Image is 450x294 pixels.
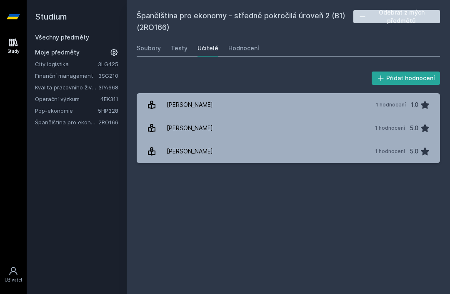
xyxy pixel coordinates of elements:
[98,119,118,126] a: 2RO166
[2,262,25,287] a: Uživatel
[137,116,440,140] a: [PERSON_NAME] 1 hodnocení 5.0
[410,143,418,160] div: 5.0
[137,44,161,52] div: Soubory
[167,96,213,113] div: [PERSON_NAME]
[7,48,20,54] div: Study
[137,140,440,163] a: [PERSON_NAME] 1 hodnocení 5.0
[228,40,259,57] a: Hodnocení
[98,61,118,67] a: 3LG425
[376,101,406,108] div: 1 hodnocení
[35,95,100,103] a: Operační výzkum
[353,10,440,23] button: Odebrat z mých předmětů
[35,118,98,126] a: Španělština pro ekonomy - středně pokročilá úroveň 2 (B1)
[375,125,405,131] div: 1 hodnocení
[35,83,98,91] a: Kvalita pracovního života (anglicky)
[197,40,218,57] a: Učitelé
[98,84,118,91] a: 3PA668
[35,60,98,68] a: City logistika
[171,40,187,57] a: Testy
[410,120,418,136] div: 5.0
[2,33,25,59] a: Study
[372,72,440,85] button: Přidat hodnocení
[137,93,440,116] a: [PERSON_NAME] 1 hodnocení 1.0
[35,72,98,80] a: Finanční management
[411,96,418,113] div: 1.0
[167,143,213,160] div: [PERSON_NAME]
[137,10,353,33] h2: Španělština pro ekonomy - středně pokročilá úroveň 2 (B1) (2RO166)
[98,72,118,79] a: 3SG210
[167,120,213,136] div: [PERSON_NAME]
[35,48,80,57] span: Moje předměty
[375,148,405,155] div: 1 hodnocení
[5,277,22,283] div: Uživatel
[98,107,118,114] a: 5HP328
[35,106,98,115] a: Pop-ekonomie
[197,44,218,52] div: Učitelé
[137,40,161,57] a: Soubory
[228,44,259,52] div: Hodnocení
[35,34,89,41] a: Všechny předměty
[171,44,187,52] div: Testy
[100,96,118,102] a: 4EK311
